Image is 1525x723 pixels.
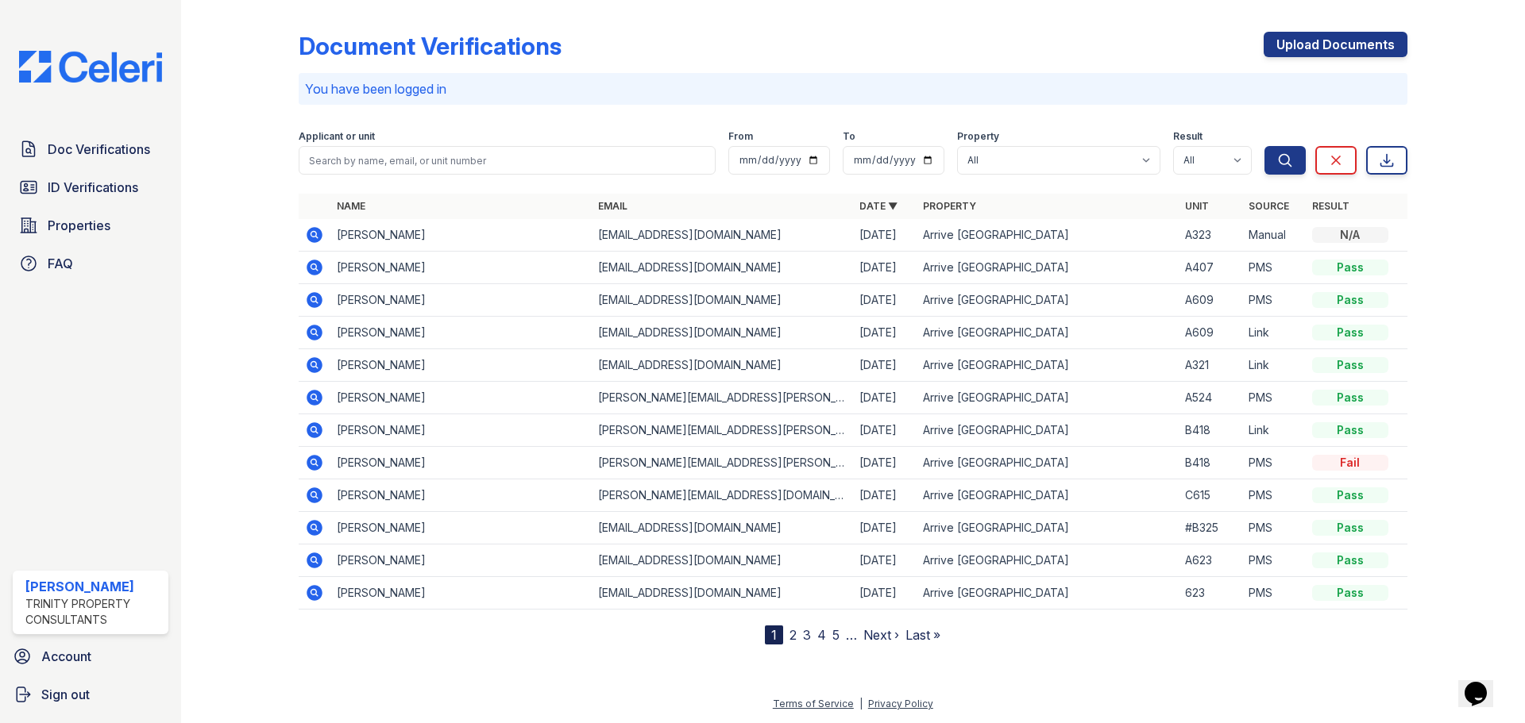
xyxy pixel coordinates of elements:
[1312,227,1388,243] div: N/A
[853,512,917,544] td: [DATE]
[1242,252,1306,284] td: PMS
[1312,357,1388,373] div: Pass
[1312,552,1388,568] div: Pass
[299,32,562,60] div: Document Verifications
[1242,414,1306,447] td: Link
[1458,660,1509,707] iframe: chat widget
[25,596,162,628] div: Trinity Property Consultants
[1242,317,1306,349] td: Link
[868,698,933,710] a: Privacy Policy
[853,414,917,447] td: [DATE]
[330,284,592,317] td: [PERSON_NAME]
[917,447,1178,479] td: Arrive [GEOGRAPHIC_DATA]
[598,200,627,212] a: Email
[1242,544,1306,577] td: PMS
[1185,200,1209,212] a: Unit
[330,414,592,447] td: [PERSON_NAME]
[592,284,853,317] td: [EMAIL_ADDRESS][DOMAIN_NAME]
[917,219,1178,252] td: Arrive [GEOGRAPHIC_DATA]
[592,349,853,382] td: [EMAIL_ADDRESS][DOMAIN_NAME]
[803,627,811,643] a: 3
[13,210,168,241] a: Properties
[1312,487,1388,503] div: Pass
[1312,390,1388,406] div: Pass
[330,317,592,349] td: [PERSON_NAME]
[48,140,150,159] span: Doc Verifications
[330,252,592,284] td: [PERSON_NAME]
[853,219,917,252] td: [DATE]
[853,317,917,349] td: [DATE]
[1179,219,1242,252] td: A323
[41,647,91,666] span: Account
[299,130,375,143] label: Applicant or unit
[853,382,917,414] td: [DATE]
[917,349,1178,382] td: Arrive [GEOGRAPHIC_DATA]
[330,577,592,610] td: [PERSON_NAME]
[917,544,1178,577] td: Arrive [GEOGRAPHIC_DATA]
[1242,382,1306,414] td: PMS
[592,577,853,610] td: [EMAIL_ADDRESS][DOMAIN_NAME]
[337,200,365,212] a: Name
[1179,349,1242,382] td: A321
[917,577,1178,610] td: Arrive [GEOGRAPHIC_DATA]
[1179,544,1242,577] td: A623
[330,382,592,414] td: [PERSON_NAME]
[1179,382,1242,414] td: A524
[592,252,853,284] td: [EMAIL_ADDRESS][DOMAIN_NAME]
[1312,520,1388,536] div: Pass
[330,544,592,577] td: [PERSON_NAME]
[1242,284,1306,317] td: PMS
[817,627,826,643] a: 4
[853,577,917,610] td: [DATE]
[6,640,175,672] a: Account
[48,254,73,273] span: FAQ
[917,479,1178,512] td: Arrive [GEOGRAPHIC_DATA]
[1242,577,1306,610] td: PMS
[330,349,592,382] td: [PERSON_NAME]
[6,679,175,710] a: Sign out
[773,698,854,710] a: Terms of Service
[917,414,1178,447] td: Arrive [GEOGRAPHIC_DATA]
[765,625,783,644] div: 1
[1312,325,1388,340] div: Pass
[1312,585,1388,601] div: Pass
[48,216,110,235] span: Properties
[859,698,863,710] div: |
[853,284,917,317] td: [DATE]
[592,219,853,252] td: [EMAIL_ADDRESS][DOMAIN_NAME]
[592,544,853,577] td: [EMAIL_ADDRESS][DOMAIN_NAME]
[13,171,168,203] a: ID Verifications
[790,627,797,643] a: 2
[846,625,857,644] span: …
[330,512,592,544] td: [PERSON_NAME]
[1312,422,1388,438] div: Pass
[1242,219,1306,252] td: Manual
[917,252,1178,284] td: Arrive [GEOGRAPHIC_DATA]
[41,685,90,704] span: Sign out
[1242,447,1306,479] td: PMS
[330,479,592,512] td: [PERSON_NAME]
[25,577,162,596] div: [PERSON_NAME]
[13,133,168,165] a: Doc Verifications
[1179,252,1242,284] td: A407
[859,200,898,212] a: Date ▼
[863,627,899,643] a: Next ›
[905,627,940,643] a: Last »
[1179,414,1242,447] td: B418
[1179,447,1242,479] td: B418
[853,544,917,577] td: [DATE]
[1312,260,1388,275] div: Pass
[832,627,840,643] a: 5
[592,317,853,349] td: [EMAIL_ADDRESS][DOMAIN_NAME]
[923,200,976,212] a: Property
[6,51,175,83] img: CE_Logo_Blue-a8612792a0a2168367f1c8372b55b34899dd931a85d93a1a3d3e32e68fde9ad4.png
[853,349,917,382] td: [DATE]
[853,252,917,284] td: [DATE]
[1179,284,1242,317] td: A609
[13,248,168,279] a: FAQ
[1312,292,1388,308] div: Pass
[592,447,853,479] td: [PERSON_NAME][EMAIL_ADDRESS][PERSON_NAME][DOMAIN_NAME]
[330,219,592,252] td: [PERSON_NAME]
[592,414,853,447] td: [PERSON_NAME][EMAIL_ADDRESS][PERSON_NAME][DOMAIN_NAME]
